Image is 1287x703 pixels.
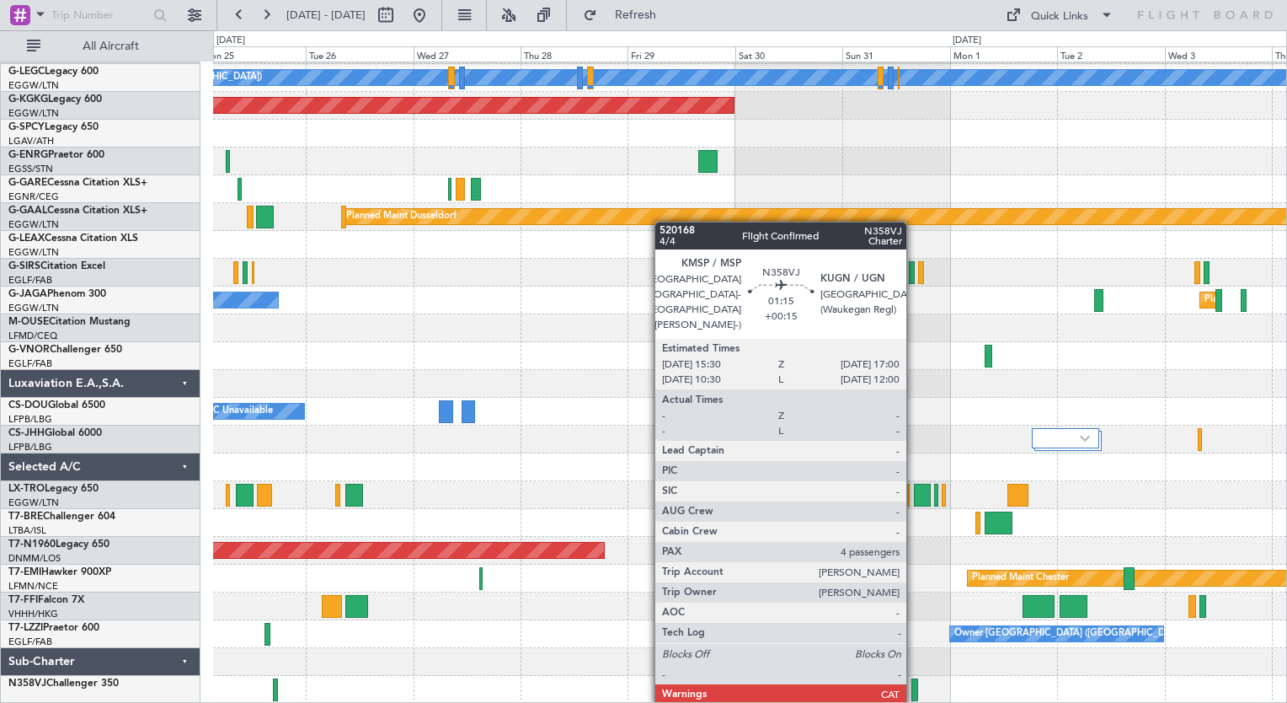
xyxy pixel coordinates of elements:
a: LX-TROLegacy 650 [8,484,99,494]
span: G-SIRS [8,261,40,271]
span: G-KGKG [8,94,48,105]
a: CS-JHHGlobal 6000 [8,428,102,438]
span: CS-JHH [8,428,45,438]
span: G-LEAX [8,233,45,244]
a: T7-EMIHawker 900XP [8,567,111,577]
a: T7-BREChallenger 604 [8,512,115,522]
a: G-KGKGLegacy 600 [8,94,102,105]
span: T7-BRE [8,512,43,522]
input: Trip Number [51,3,148,28]
div: Mon 25 [199,46,306,62]
span: T7-EMI [8,567,41,577]
a: G-GAALCessna Citation XLS+ [8,206,147,216]
span: All Aircraft [44,40,178,52]
div: Sun 31 [842,46,949,62]
div: Sat 30 [735,46,842,62]
a: G-VNORChallenger 650 [8,345,122,355]
a: G-GARECessna Citation XLS+ [8,178,147,188]
a: LFPB/LBG [8,441,52,453]
span: N358VJ [8,679,46,689]
a: VHHH/HKG [8,608,58,620]
a: G-SPCYLegacy 650 [8,122,99,132]
span: T7-LZZI [8,623,43,633]
a: LFMN/NCE [8,580,58,593]
a: EGLF/FAB [8,357,52,370]
span: G-LEGC [8,67,45,77]
a: G-LEGCLegacy 600 [8,67,99,77]
span: G-GARE [8,178,47,188]
span: G-SPCY [8,122,45,132]
a: T7-FFIFalcon 7X [8,595,84,605]
a: DNMM/LOS [8,552,61,565]
div: Planned Maint Chester [972,566,1069,591]
a: EGLF/FAB [8,274,52,287]
div: Tue 26 [306,46,413,62]
a: LTBA/ISL [8,524,46,537]
a: EGGW/LTN [8,496,59,509]
a: EGGW/LTN [8,107,59,120]
div: [DATE] [953,34,981,48]
div: Owner [GEOGRAPHIC_DATA] ([GEOGRAPHIC_DATA]) [954,621,1187,647]
div: [DATE] [216,34,245,48]
div: Thu 28 [521,46,627,62]
div: Fri 29 [627,46,734,62]
span: CS-DOU [8,400,48,411]
button: All Aircraft [19,33,183,60]
a: EGLF/FAB [8,636,52,648]
a: G-JAGAPhenom 300 [8,289,106,299]
div: Quick Links [1031,8,1088,25]
a: EGSS/STN [8,163,53,175]
a: G-SIRSCitation Excel [8,261,105,271]
span: G-ENRG [8,150,48,160]
span: G-GAAL [8,206,47,216]
span: T7-N1960 [8,539,56,550]
a: LFPB/LBG [8,413,52,426]
a: EGGW/LTN [8,302,59,314]
a: G-ENRGPraetor 600 [8,150,104,160]
a: EGNR/CEG [8,191,59,203]
a: M-OUSECitation Mustang [8,317,131,327]
div: Wed 27 [414,46,521,62]
div: Planned Maint Dusseldorf [346,204,457,229]
span: M-OUSE [8,317,49,327]
a: T7-N1960Legacy 650 [8,539,109,550]
span: G-JAGA [8,289,47,299]
div: Tue 2 [1057,46,1164,62]
button: Quick Links [997,2,1122,29]
a: T7-LZZIPraetor 600 [8,623,99,633]
a: CS-DOUGlobal 6500 [8,400,105,411]
a: EGGW/LTN [8,246,59,259]
a: N358VJChallenger 350 [8,679,119,689]
button: Refresh [575,2,676,29]
div: Wed 3 [1165,46,1272,62]
a: EGGW/LTN [8,79,59,92]
a: LFMD/CEQ [8,330,57,342]
a: G-LEAXCessna Citation XLS [8,233,138,244]
a: LGAV/ATH [8,135,54,148]
span: [DATE] - [DATE] [286,8,366,23]
a: EGGW/LTN [8,218,59,231]
span: T7-FFI [8,595,38,605]
img: arrow-gray.svg [1080,435,1090,442]
div: A/C Unavailable [203,399,273,424]
span: Refresh [601,9,671,21]
span: G-VNOR [8,345,50,355]
div: Mon 1 [950,46,1057,62]
span: LX-TRO [8,484,45,494]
